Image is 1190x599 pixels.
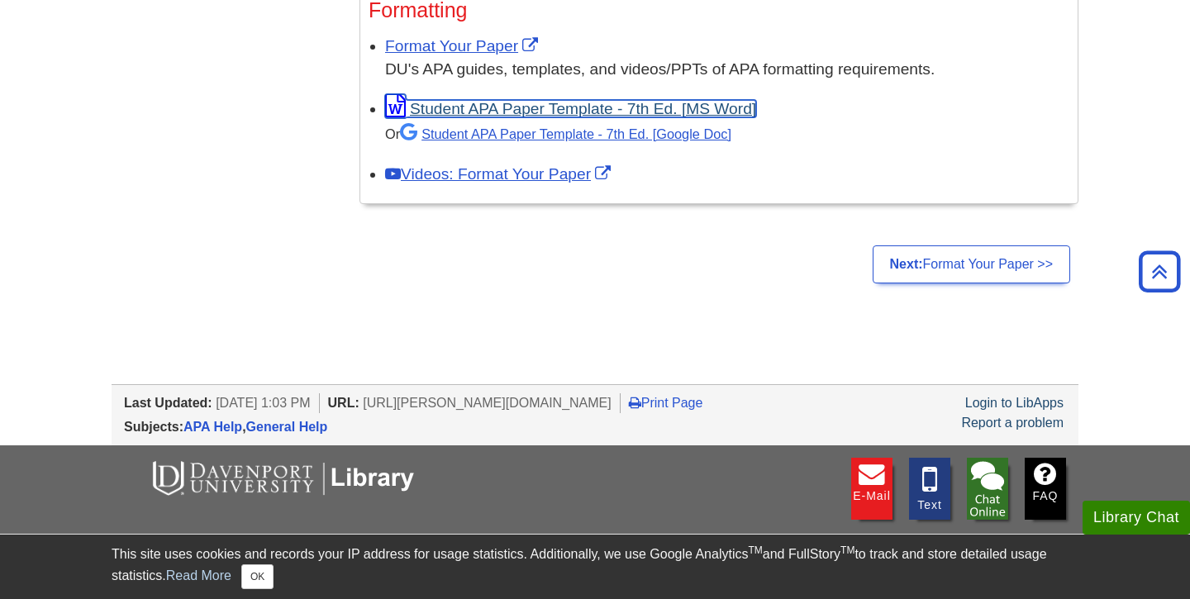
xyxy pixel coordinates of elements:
[748,544,762,556] sup: TM
[166,568,231,582] a: Read More
[124,458,438,497] img: DU Libraries
[1083,501,1190,535] button: Library Chat
[385,100,756,117] a: Link opens in new window
[629,396,641,409] i: Print Page
[890,257,923,271] strong: Next:
[183,420,327,434] span: ,
[385,126,731,141] small: Or
[385,37,542,55] a: Link opens in new window
[965,396,1064,410] a: Login to LibApps
[183,420,242,434] a: APA Help
[909,458,950,520] a: Text
[246,420,328,434] a: General Help
[124,396,212,410] span: Last Updated:
[363,396,612,410] span: [URL][PERSON_NAME][DOMAIN_NAME]
[1133,260,1186,283] a: Back to Top
[967,458,1008,520] img: Library Chat
[1025,458,1066,520] a: FAQ
[124,420,183,434] span: Subjects:
[961,416,1064,430] a: Report a problem
[112,544,1078,589] div: This site uses cookies and records your IP address for usage statistics. Additionally, we use Goo...
[840,544,854,556] sup: TM
[851,458,892,520] a: E-mail
[385,165,615,183] a: Link opens in new window
[967,458,1008,520] li: Chat with Library
[328,396,359,410] span: URL:
[241,564,274,589] button: Close
[629,396,703,410] a: Print Page
[216,396,310,410] span: [DATE] 1:03 PM
[385,58,1069,82] div: DU's APA guides, templates, and videos/PPTs of APA formatting requirements.
[873,245,1070,283] a: Next:Format Your Paper >>
[400,126,731,141] a: Student APA Paper Template - 7th Ed. [Google Doc]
